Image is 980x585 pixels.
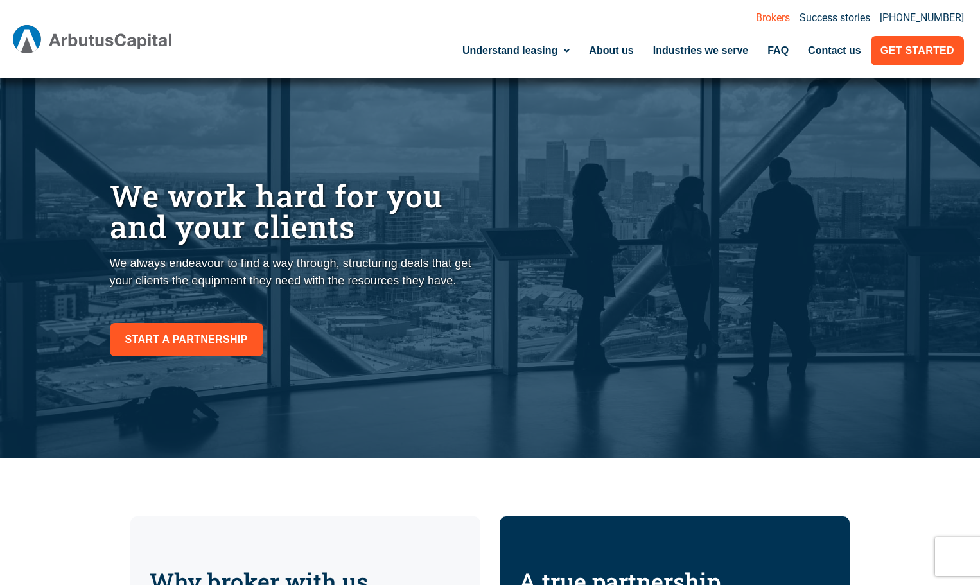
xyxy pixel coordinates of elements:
p: We always endeavour to find a way through, structuring deals that get your clients the equipment ... [110,255,484,290]
a: Brokers [756,13,790,23]
a: Industries we serve [643,36,758,65]
a: FAQ [758,36,798,65]
a: [PHONE_NUMBER] [880,13,964,23]
a: Start a partnership [110,323,263,356]
a: Understand leasing [453,36,579,65]
a: About us [579,36,643,65]
a: Get Started [871,36,964,65]
h1: We work hard for you and your clients [110,180,484,242]
span: Start a partnership [125,331,248,349]
a: Contact us [798,36,871,65]
a: Success stories [800,13,870,23]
